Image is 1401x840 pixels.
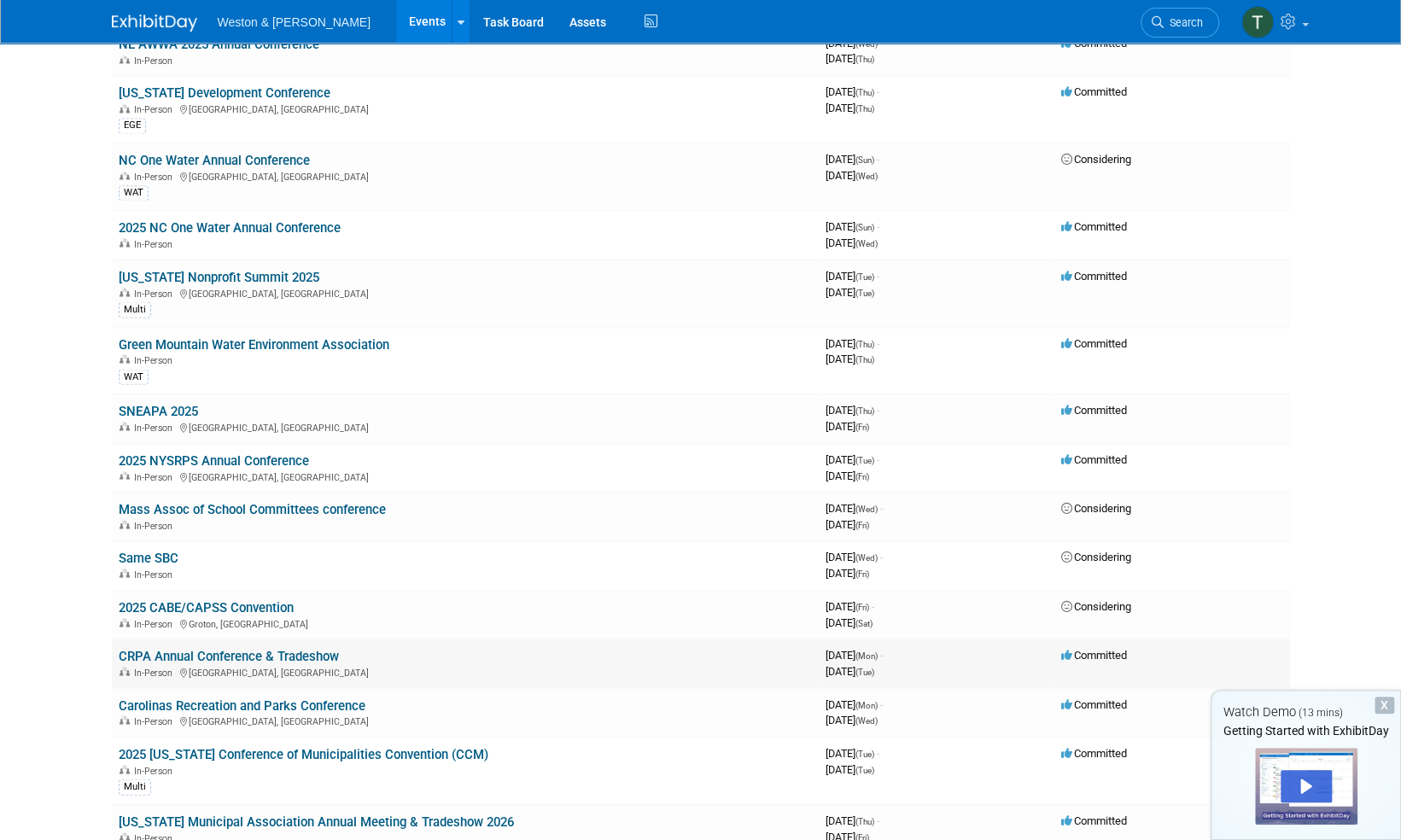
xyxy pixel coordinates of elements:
[826,697,883,710] span: [DATE]
[855,602,869,611] span: (Fri)
[1061,37,1127,50] span: Committed
[119,153,310,168] a: NC One Water Annual Conference
[877,269,879,282] span: -
[826,814,879,826] span: [DATE]
[826,336,879,349] span: [DATE]
[1281,770,1332,802] div: Play
[134,55,178,67] span: In-Person
[877,746,879,759] span: -
[1061,814,1127,826] span: Committed
[119,697,365,713] a: Carolinas Recreation and Parks Conference
[826,285,874,298] span: [DATE]
[134,667,178,678] span: In-Person
[855,405,874,415] span: (Thu)
[119,648,339,663] a: CRPA Annual Conference & Tradeshow
[1061,746,1127,759] span: Committed
[119,814,514,829] a: [US_STATE] Municipal Association Annual Meeting & Tradeshow 2026
[119,301,151,317] div: Multi
[119,746,488,761] a: 2025 [US_STATE] Conference of Municipalities Convention (CCM)
[119,550,178,565] a: Same SBC
[1211,703,1400,721] div: Watch Demo
[119,285,812,299] div: [GEOGRAPHIC_DATA], [GEOGRAPHIC_DATA]
[855,238,878,248] span: (Wed)
[880,501,883,514] span: -
[855,504,878,513] span: (Wed)
[134,238,178,249] span: In-Person
[119,599,294,615] a: 2025 CABE/CAPSS Convention
[120,667,130,675] img: In-Person Event
[1061,85,1127,98] span: Committed
[826,419,869,432] span: [DATE]
[855,271,874,281] span: (Tue)
[826,452,879,465] span: [DATE]
[120,288,130,296] img: In-Person Event
[855,354,874,364] span: (Thu)
[120,104,130,113] img: In-Person Event
[855,339,874,348] span: (Thu)
[855,55,874,64] span: (Thu)
[855,39,878,49] span: (Wed)
[134,715,178,726] span: In-Person
[826,352,874,365] span: [DATE]
[119,269,319,284] a: [US_STATE] Nonprofit Summit 2025
[855,471,869,481] span: (Fri)
[855,749,874,758] span: (Tue)
[855,765,874,774] span: (Tue)
[855,172,878,181] span: (Wed)
[1164,16,1203,29] span: Search
[826,550,883,563] span: [DATE]
[1061,648,1127,661] span: Committed
[826,469,869,481] span: [DATE]
[855,222,874,231] span: (Sun)
[826,517,869,530] span: [DATE]
[855,569,869,578] span: (Fri)
[877,85,879,98] span: -
[1061,501,1131,514] span: Considering
[826,762,874,775] span: [DATE]
[826,85,879,98] span: [DATE]
[119,452,309,468] a: 2025 NYSRPS Annual Conference
[1061,269,1127,282] span: Committed
[119,118,146,133] div: EGE
[1061,697,1127,710] span: Committed
[119,469,812,482] div: [GEOGRAPHIC_DATA], [GEOGRAPHIC_DATA]
[120,471,130,480] img: In-Person Event
[826,403,879,416] span: [DATE]
[855,667,874,676] span: (Tue)
[855,650,878,660] span: (Mon)
[826,37,883,50] span: [DATE]
[134,471,178,482] span: In-Person
[855,816,874,825] span: (Thu)
[120,715,130,724] img: In-Person Event
[855,715,878,725] span: (Wed)
[119,369,149,384] div: WAT
[880,550,883,563] span: -
[826,219,879,232] span: [DATE]
[120,569,130,577] img: In-Person Event
[120,422,130,430] img: In-Person Event
[855,155,874,165] span: (Sun)
[1061,403,1127,416] span: Committed
[1061,153,1131,166] span: Considering
[877,153,879,166] span: -
[826,615,873,628] span: [DATE]
[826,599,874,612] span: [DATE]
[855,700,878,709] span: (Mon)
[877,452,879,465] span: -
[119,403,198,418] a: SNEAPA 2025
[134,618,178,629] span: In-Person
[120,55,130,64] img: In-Person Event
[1061,336,1127,349] span: Committed
[855,104,874,114] span: (Thu)
[1061,599,1131,612] span: Considering
[1061,219,1127,232] span: Committed
[134,104,178,115] span: In-Person
[872,599,874,612] span: -
[134,520,178,531] span: In-Person
[826,102,874,114] span: [DATE]
[880,37,883,50] span: -
[826,169,878,182] span: [DATE]
[855,422,869,431] span: (Fri)
[826,664,874,677] span: [DATE]
[826,501,883,514] span: [DATE]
